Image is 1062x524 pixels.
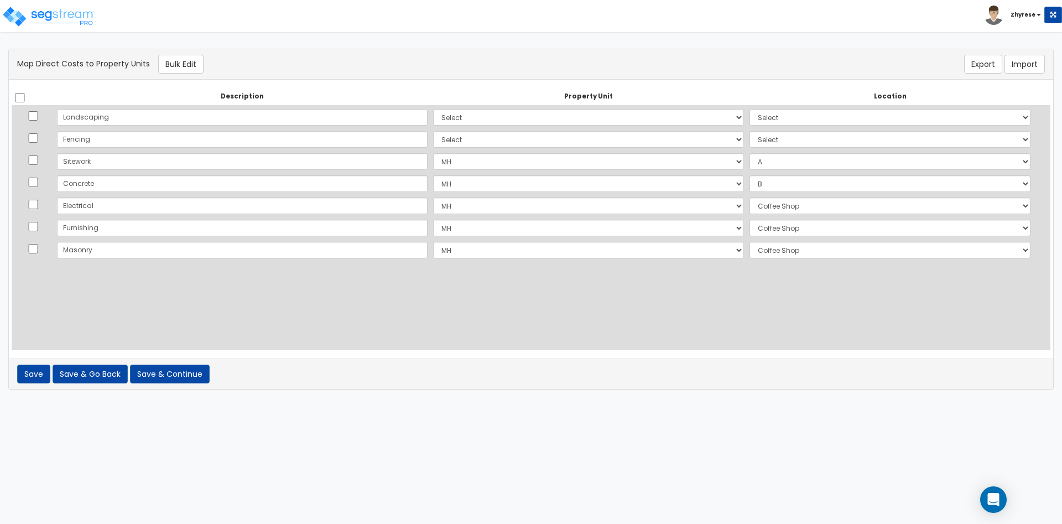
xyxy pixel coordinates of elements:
th: Description [54,88,430,106]
button: Save [17,365,50,383]
button: Save & Go Back [53,365,128,383]
th: Location [747,88,1033,106]
b: Zhyrese [1011,11,1035,19]
button: Bulk Edit [158,55,204,74]
button: Import [1004,55,1045,74]
div: Map Direct Costs to Property Units [9,55,705,74]
img: logo_pro_r.png [2,6,96,28]
img: avatar.png [984,6,1003,25]
div: Open Intercom Messenger [980,486,1007,513]
button: Save & Continue [130,365,210,383]
th: Property Unit [430,88,747,106]
button: Export [964,55,1002,74]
